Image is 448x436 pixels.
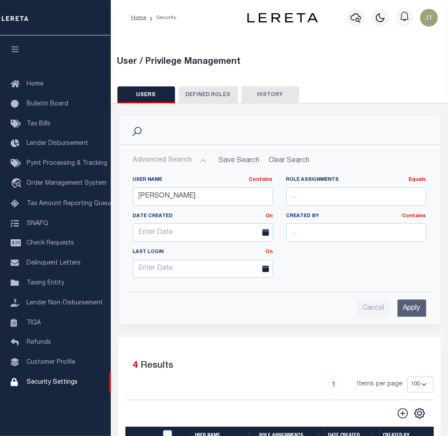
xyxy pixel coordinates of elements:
a: On [266,214,273,218]
span: TIQA [27,319,41,326]
span: Bulletin Board [27,101,68,107]
span: Pymt Processing & Tracking [27,160,107,167]
img: logo-dark.svg [247,13,318,23]
span: Delinquent Letters [27,260,81,266]
span: SNAPQ [27,220,48,226]
img: svg+xml;base64,PHN2ZyB4bWxucz0iaHR0cDovL3d3dy53My5vcmcvMjAwMC9zdmciIHBvaW50ZXItZXZlbnRzPSJub25lIi... [420,9,438,27]
span: Lender Disbursement [27,140,88,147]
span: Refunds [27,339,51,346]
label: Role Assignments [286,176,426,184]
span: Check Requests [27,240,74,246]
a: Contains [402,214,426,218]
input: ... [133,187,273,206]
label: Created By [286,213,426,220]
a: Contains [249,177,273,182]
a: 1 [329,380,339,389]
input: ... [286,187,426,206]
span: Tax Bills [27,121,51,127]
label: Results [141,359,174,373]
label: User Name [133,176,273,184]
div: User / Privilege Management [117,55,442,69]
input: Enter Date [133,223,273,241]
a: Home [131,15,146,20]
a: On [266,249,273,254]
span: Customer Profile [27,359,75,366]
button: HISTORY [242,86,299,103]
span: Items per page [358,380,403,389]
input: ... [286,223,426,241]
button: Advanced Search [133,152,206,169]
span: Home [27,81,43,87]
input: Enter Date [133,260,273,278]
label: Last Login [126,249,280,256]
span: Order Management System [27,180,106,187]
li: Security [146,14,176,22]
a: Equals [409,177,426,182]
span: Tax Amount Reporting Queue [27,201,113,207]
button: DEFINED ROLES [179,86,238,103]
label: Date Created [126,213,280,220]
span: Security Settings [27,379,78,385]
input: Apply [397,300,426,318]
i: travel_explore [11,178,25,190]
span: Lender Non-Disbursement [27,300,103,306]
span: Taxing Entity [27,280,64,286]
span: 4 [133,361,138,370]
button: USERS [117,86,175,103]
input: Cancel [357,300,390,318]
